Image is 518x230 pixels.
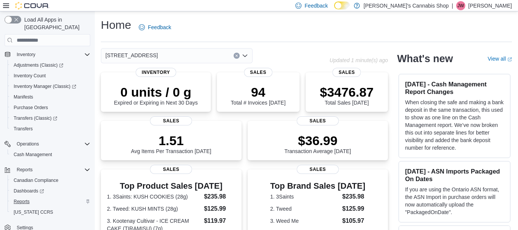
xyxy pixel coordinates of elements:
button: Cash Management [8,149,93,160]
p: 1.51 [131,133,211,148]
span: Washington CCRS [11,208,90,217]
div: Expired or Expiring in Next 30 Days [114,84,198,106]
dd: $125.99 [342,204,366,213]
a: [US_STATE] CCRS [11,208,56,217]
span: Purchase Orders [14,105,48,111]
span: Canadian Compliance [14,177,58,183]
p: When closing the safe and making a bank deposit in the same transaction, this used to show as one... [405,99,504,152]
span: Transfers [14,126,33,132]
span: Sales [333,68,361,77]
span: Cash Management [14,152,52,158]
span: Inventory Manager (Classic) [14,83,76,89]
a: Transfers (Classic) [11,114,60,123]
span: Load All Apps in [GEOGRAPHIC_DATA] [21,16,90,31]
button: Manifests [8,92,93,102]
dd: $119.97 [204,216,235,225]
img: Cova [15,2,49,9]
span: Dashboards [14,188,44,194]
span: Inventory [17,52,35,58]
span: Manifests [14,94,33,100]
p: [PERSON_NAME] [468,1,512,10]
a: Transfers (Classic) [8,113,93,124]
span: Adjustments (Classic) [14,62,63,68]
dd: $125.99 [204,204,235,213]
button: Reports [14,165,36,174]
span: Operations [17,141,39,147]
h3: [DATE] - ASN Imports Packaged On Dates [405,167,504,183]
button: Purchase Orders [8,102,93,113]
span: Feedback [148,23,171,31]
button: Operations [14,139,42,149]
a: Inventory Manager (Classic) [8,81,93,92]
a: Dashboards [11,186,47,196]
span: JW [457,1,464,10]
span: Manifests [11,92,90,102]
span: Inventory Count [14,73,46,79]
a: Dashboards [8,186,93,196]
a: Canadian Compliance [11,176,61,185]
a: Manifests [11,92,36,102]
input: Dark Mode [334,2,350,9]
p: 94 [231,84,286,100]
p: If you are using the Ontario ASN format, the ASN Import in purchase orders will now automatically... [405,186,504,216]
p: | [452,1,453,10]
span: Sales [297,116,339,125]
dd: $105.97 [342,216,366,225]
button: Open list of options [242,53,248,59]
h2: What's new [397,53,453,65]
a: Adjustments (Classic) [8,60,93,70]
span: Inventory [14,50,90,59]
a: Reports [11,197,33,206]
div: Avg Items Per Transaction [DATE] [131,133,211,154]
span: Inventory Count [11,71,90,80]
button: Operations [2,139,93,149]
div: Total Sales [DATE] [320,84,374,106]
span: Transfers (Classic) [11,114,90,123]
div: Total # Invoices [DATE] [231,84,286,106]
span: Reports [17,167,33,173]
button: Inventory [2,49,93,60]
span: Operations [14,139,90,149]
button: Transfers [8,124,93,134]
button: Inventory [14,50,38,59]
span: Dashboards [11,186,90,196]
dt: 1. 3Saints [270,193,339,200]
dd: $235.98 [342,192,366,201]
span: Reports [11,197,90,206]
a: Inventory Count [11,71,49,80]
span: Transfers [11,124,90,133]
p: $3476.87 [320,84,374,100]
h3: [DATE] - Cash Management Report Changes [405,80,504,95]
span: [STREET_ADDRESS] [105,51,158,60]
button: Reports [8,196,93,207]
dd: $235.98 [204,192,235,201]
span: [US_STATE] CCRS [14,209,53,215]
button: Canadian Compliance [8,175,93,186]
dt: 2. Tweed: KUSH MINTS (28g) [107,205,201,213]
button: [US_STATE] CCRS [8,207,93,217]
dt: 2. Tweed [270,205,339,213]
span: Canadian Compliance [11,176,90,185]
button: Clear input [234,53,240,59]
dt: 1. 3Saints: KUSH COOKIES (28g) [107,193,201,200]
a: Adjustments (Classic) [11,61,66,70]
p: 0 units / 0 g [114,84,198,100]
span: Feedback [305,2,328,9]
a: Transfers [11,124,36,133]
div: Transaction Average [DATE] [284,133,351,154]
span: Sales [244,68,272,77]
span: Sales [150,165,192,174]
span: Inventory [136,68,176,77]
span: Purchase Orders [11,103,90,112]
a: Inventory Manager (Classic) [11,82,79,91]
button: Reports [2,164,93,175]
a: Feedback [136,20,174,35]
h3: Top Brand Sales [DATE] [270,181,365,191]
span: Reports [14,165,90,174]
span: Adjustments (Classic) [11,61,90,70]
a: View allExternal link [488,56,512,62]
button: Inventory Count [8,70,93,81]
svg: External link [507,57,512,62]
p: [PERSON_NAME]'s Cannabis Shop [364,1,449,10]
